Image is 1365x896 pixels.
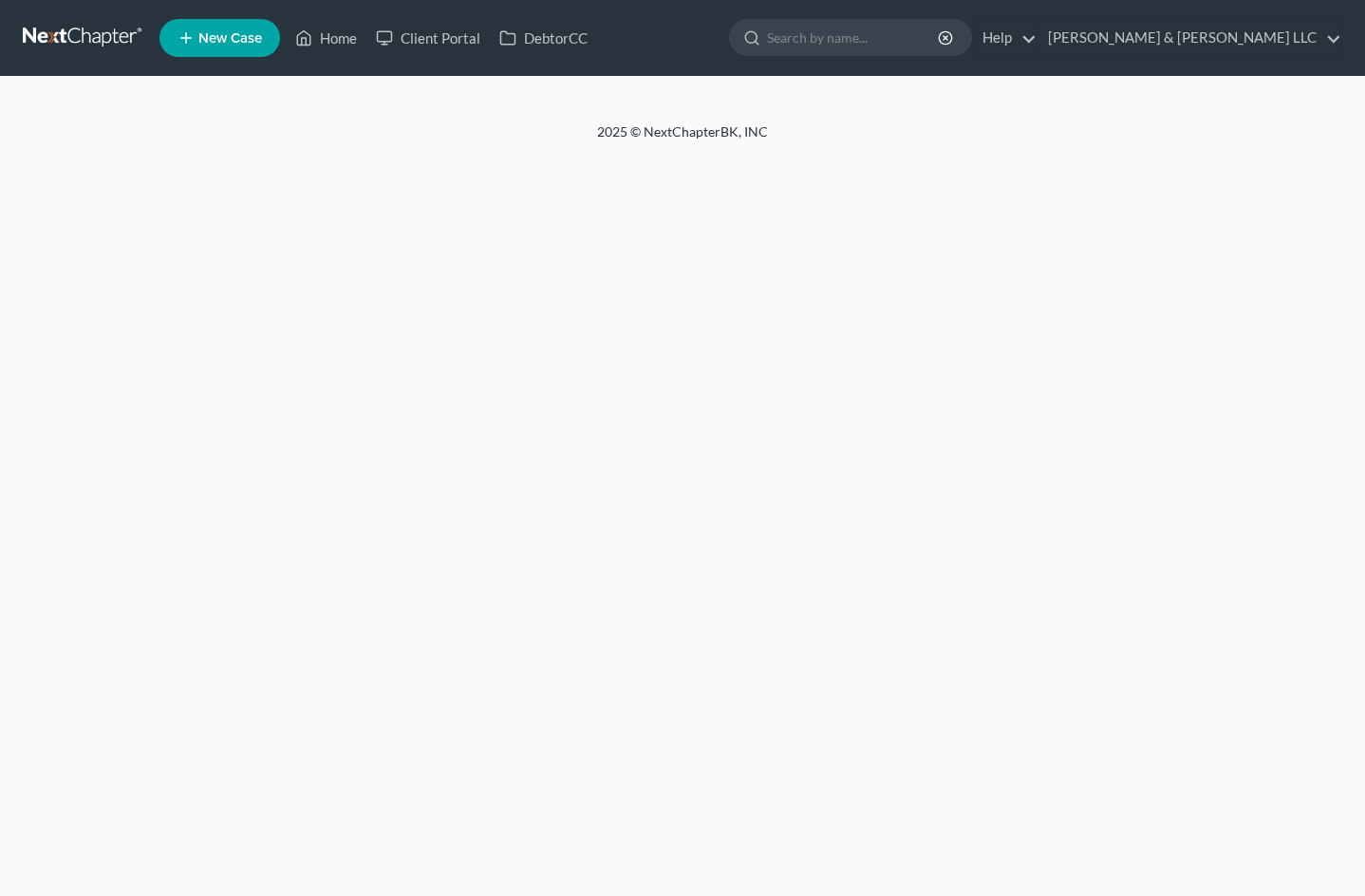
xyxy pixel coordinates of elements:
[767,20,941,55] input: Search by name...
[198,31,262,46] span: New Case
[1038,21,1341,55] a: [PERSON_NAME] & [PERSON_NAME] LLC
[286,21,366,55] a: Home
[366,21,490,55] a: Client Portal
[490,21,597,55] a: DebtorCC
[973,21,1037,55] a: Help
[141,122,1224,157] div: 2025 © NextChapterBK, INC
